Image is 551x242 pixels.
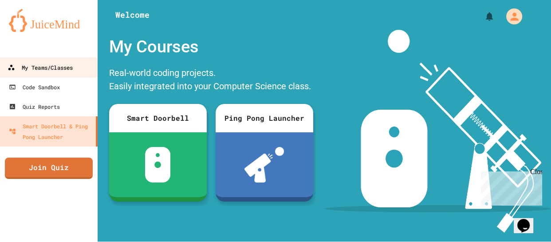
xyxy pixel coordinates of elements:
div: Smart Doorbell & Ping Pong Launcher [9,121,92,142]
img: banner-image-my-projects.png [324,30,551,233]
img: sdb-white.svg [145,147,170,182]
img: logo-orange.svg [9,9,89,32]
div: My Teams/Classes [8,62,73,73]
iframe: chat widget [514,206,542,233]
div: My Notifications [468,9,497,24]
div: Chat with us now!Close [4,4,61,56]
div: Real-world coding projects. Easily integrated into your Computer Science class. [105,64,318,97]
iframe: chat widget [477,168,542,206]
div: Smart Doorbell [109,104,207,132]
div: Ping Pong Launcher [216,104,313,132]
img: ppl-with-ball.png [244,147,284,182]
div: Quiz Reports [9,101,60,112]
div: My Courses [105,30,318,64]
div: My Account [497,6,524,27]
a: Join Quiz [5,158,93,179]
div: Code Sandbox [9,82,60,92]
